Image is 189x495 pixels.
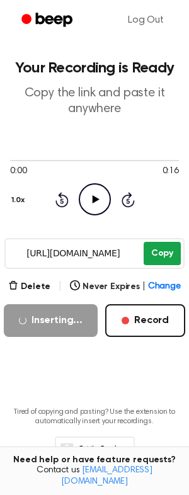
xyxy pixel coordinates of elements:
span: | [58,279,62,294]
span: 0:00 [10,165,26,178]
button: Record [105,304,185,337]
span: | [142,280,146,293]
p: Copy the link and paste it anywhere [10,86,179,117]
h1: Your Recording is Ready [10,60,179,76]
span: Change [148,280,181,293]
button: Copy [144,242,181,265]
a: [EMAIL_ADDRESS][DOMAIN_NAME] [61,466,152,486]
button: Never Expires|Change [70,280,181,293]
span: 0:16 [163,165,179,178]
span: Contact us [8,465,181,487]
button: 1.0x [10,190,29,211]
a: Log Out [115,5,176,35]
p: Tired of copying and pasting? Use the extension to automatically insert your recordings. [10,407,179,426]
button: Inserting... [4,304,98,337]
button: Delete [8,280,50,293]
a: Beep [13,8,84,33]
